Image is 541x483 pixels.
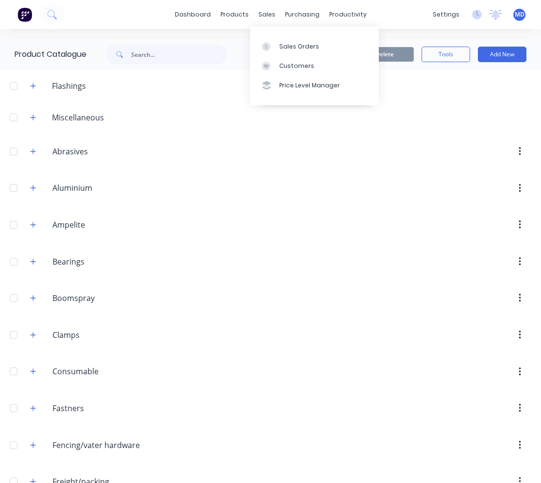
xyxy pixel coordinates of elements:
input: Enter category name [52,182,168,194]
button: Delete [355,47,414,62]
input: Enter category name [52,292,168,304]
input: Enter category name [52,219,168,231]
span: MD [515,10,524,19]
input: Enter category name [52,366,168,377]
button: Add New [478,47,526,62]
input: Enter category name [52,439,168,451]
a: Sales Orders [250,36,379,56]
div: Miscellaneous [44,112,112,123]
div: Flashings [44,80,94,92]
div: settings [428,7,464,22]
input: Enter category name [52,402,168,414]
div: productivity [324,7,372,22]
div: purchasing [280,7,324,22]
div: products [216,7,254,22]
img: Factory [17,7,32,22]
a: Price Level Manager [250,76,379,95]
div: Sales Orders [279,42,319,51]
a: dashboard [170,7,216,22]
input: Enter category name [52,256,168,267]
div: Customers [279,62,314,70]
input: Enter category name [52,146,168,157]
input: Enter category name [52,329,168,341]
div: sales [254,7,280,22]
button: Tools [422,47,470,62]
input: Search... [131,45,227,64]
div: Price Level Manager [279,81,340,90]
a: Customers [250,56,379,76]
